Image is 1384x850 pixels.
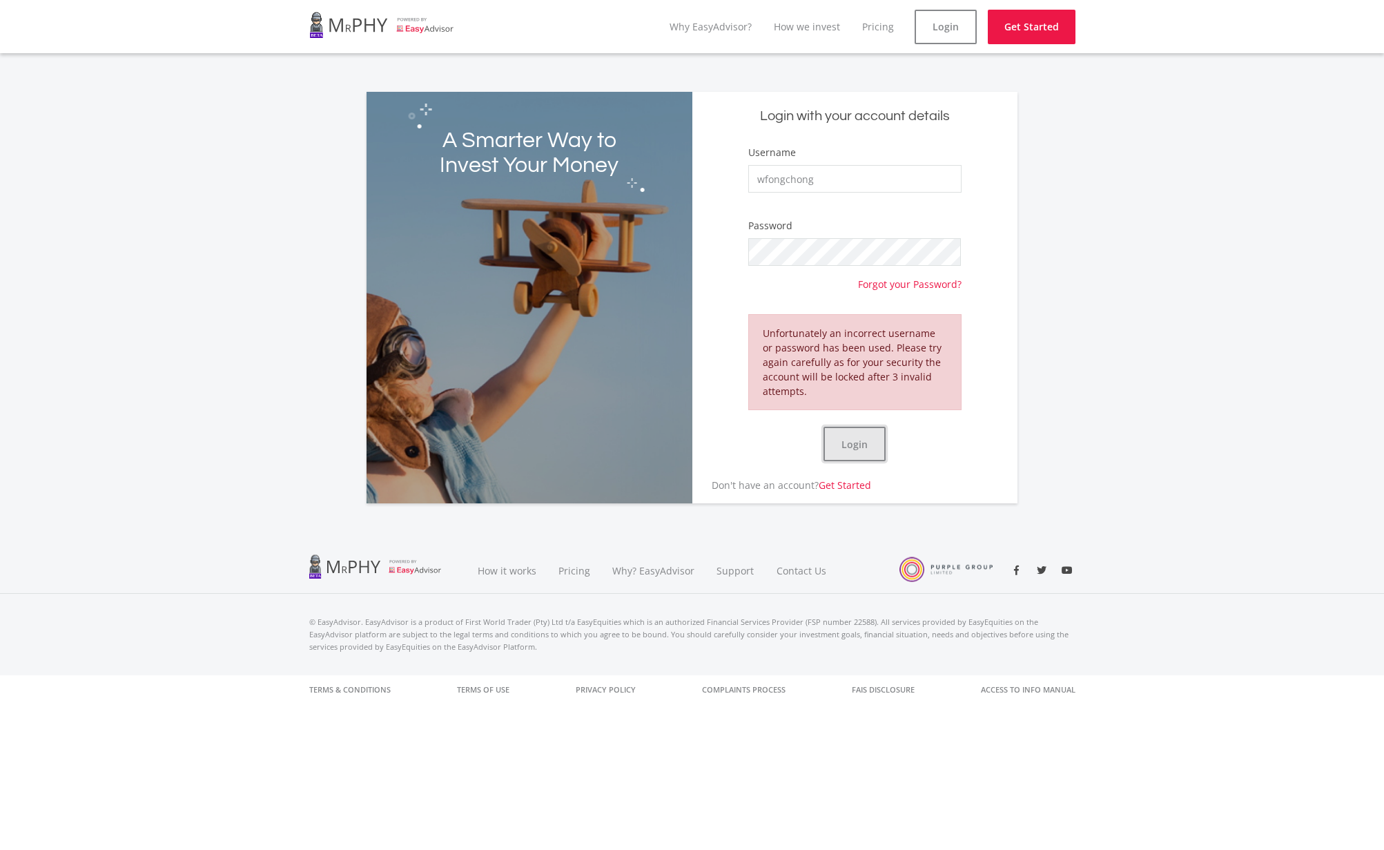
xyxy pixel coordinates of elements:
a: How we invest [774,20,840,33]
label: Username [748,146,796,160]
a: Contact Us [766,548,839,594]
a: Forgot your Password? [858,266,962,291]
label: Password [748,219,792,233]
a: How it works [467,548,547,594]
a: Terms of Use [457,675,509,704]
div: Unfortunately an incorrect username or password has been used. Please try again carefully as for ... [748,314,962,410]
button: Login [823,427,886,461]
a: Pricing [862,20,894,33]
p: Don't have an account? [692,478,872,492]
a: Support [705,548,766,594]
a: Privacy Policy [576,675,636,704]
a: Why? EasyAdvisor [601,548,705,594]
a: FAIS Disclosure [852,675,915,704]
a: Get Started [988,10,1075,44]
a: Terms & Conditions [309,675,391,704]
a: Get Started [819,479,871,492]
h2: A Smarter Way to Invest Your Money [432,128,627,178]
p: © EasyAdvisor. EasyAdvisor is a product of First World Trader (Pty) Ltd t/a EasyEquities which is... [309,616,1075,653]
a: Login [915,10,977,44]
a: Why EasyAdvisor? [670,20,752,33]
a: Complaints Process [702,675,786,704]
a: Access to Info Manual [981,675,1075,704]
h5: Login with your account details [703,107,1007,126]
a: Pricing [547,548,601,594]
